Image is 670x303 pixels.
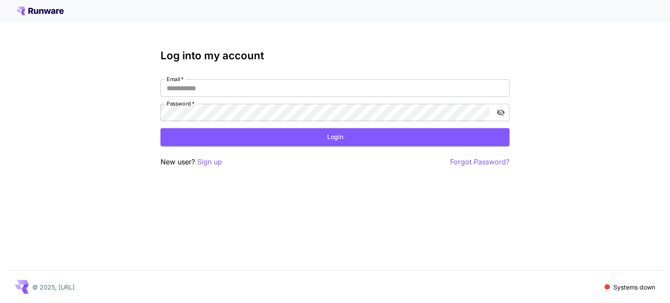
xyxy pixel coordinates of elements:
[161,128,509,146] button: Login
[493,105,509,120] button: toggle password visibility
[450,157,509,167] button: Forgot Password?
[197,157,222,167] button: Sign up
[613,283,655,292] p: Systems down
[167,75,184,83] label: Email
[32,283,75,292] p: © 2025, [URL]
[167,100,195,107] label: Password
[161,157,222,167] p: New user?
[161,50,509,62] h3: Log into my account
